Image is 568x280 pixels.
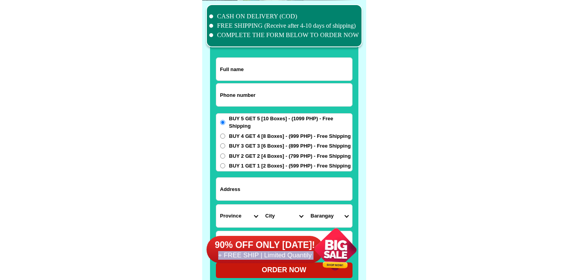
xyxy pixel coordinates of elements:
input: BUY 2 GET 2 [4 Boxes] - (799 PHP) - Free Shipping [220,153,225,159]
input: Input full_name [216,58,352,80]
span: BUY 2 GET 2 [4 Boxes] - (799 PHP) - Free Shipping [229,152,351,160]
span: BUY 5 GET 5 [10 Boxes] - (1099 PHP) - Free Shipping [229,115,352,130]
input: BUY 4 GET 4 [8 Boxes] - (999 PHP) - Free Shipping [220,134,225,139]
select: Select commune [307,205,352,227]
h6: 90% OFF ONLY [DATE]! [207,239,324,251]
li: CASH ON DELIVERY (COD) [209,12,359,21]
input: Input address [216,178,352,200]
li: FREE SHIPPING (Receive after 4-10 days of shipping) [209,21,359,30]
li: COMPLETE THE FORM BELOW TO ORDER NOW [209,30,359,40]
input: BUY 5 GET 5 [10 Boxes] - (1099 PHP) - Free Shipping [220,120,225,125]
span: BUY 4 GET 4 [8 Boxes] - (999 PHP) - Free Shipping [229,132,351,140]
input: Input phone_number [216,84,352,106]
select: Select province [216,205,262,227]
input: BUY 3 GET 3 [6 Boxes] - (899 PHP) - Free Shipping [220,143,225,148]
span: BUY 3 GET 3 [6 Boxes] - (899 PHP) - Free Shipping [229,142,351,150]
span: BUY 1 GET 1 [2 Boxes] - (599 PHP) - Free Shipping [229,162,351,170]
input: BUY 1 GET 1 [2 Boxes] - (599 PHP) - Free Shipping [220,163,225,168]
select: Select district [262,205,307,227]
h6: + FREE SHIP | Limited Quantily [207,251,324,260]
